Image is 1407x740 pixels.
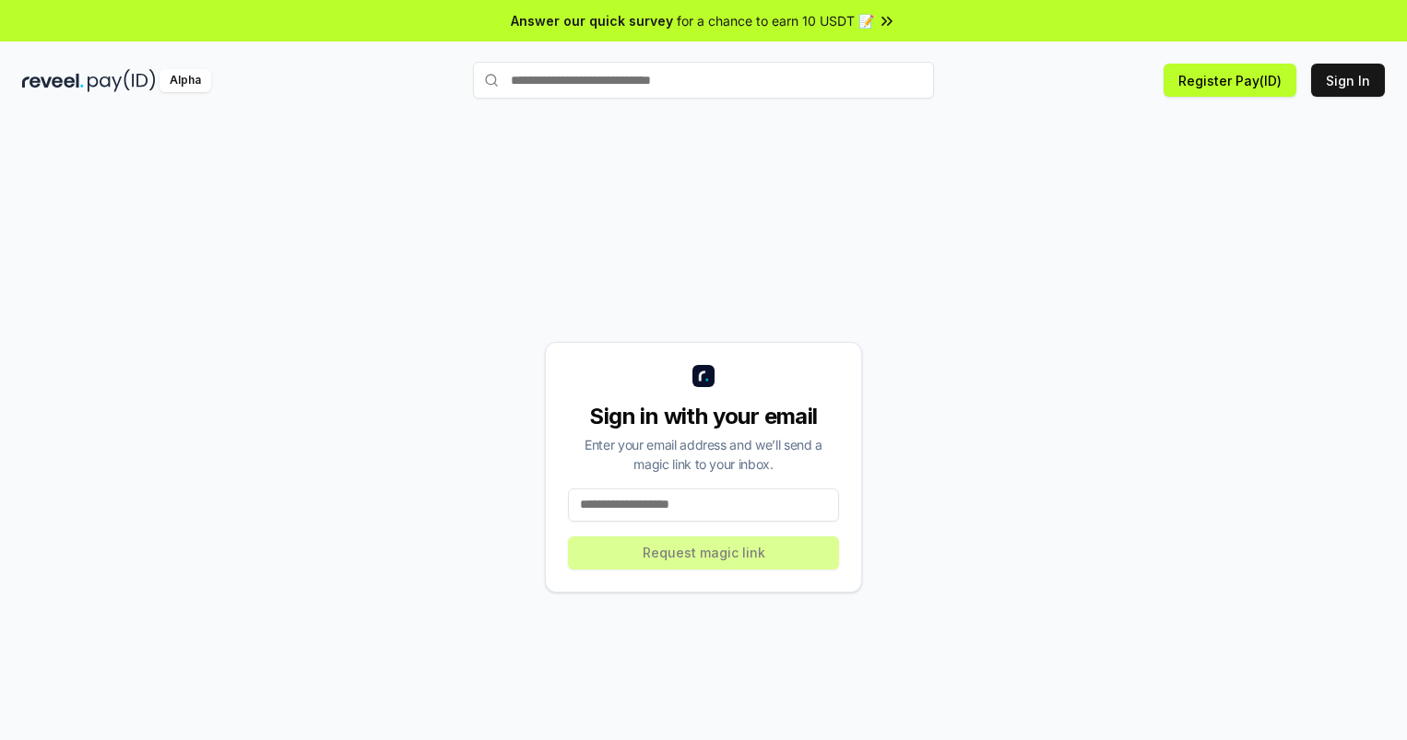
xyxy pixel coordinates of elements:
div: Sign in with your email [568,402,839,431]
button: Register Pay(ID) [1164,64,1296,97]
img: pay_id [88,69,156,92]
div: Alpha [160,69,211,92]
div: Enter your email address and we’ll send a magic link to your inbox. [568,435,839,474]
img: logo_small [692,365,715,387]
button: Sign In [1311,64,1385,97]
span: for a chance to earn 10 USDT 📝 [677,11,874,30]
img: reveel_dark [22,69,84,92]
span: Answer our quick survey [511,11,673,30]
